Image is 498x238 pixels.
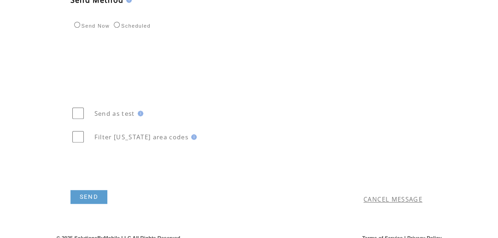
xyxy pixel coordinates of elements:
[363,195,422,203] a: CANCEL MESSAGE
[94,109,135,118] span: Send as test
[74,22,80,28] input: Send Now
[94,133,188,141] span: Filter [US_STATE] area codes
[70,190,107,204] a: SEND
[72,23,110,29] label: Send Now
[135,111,143,116] img: help.gif
[188,134,197,140] img: help.gif
[114,22,120,28] input: Scheduled
[111,23,151,29] label: Scheduled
